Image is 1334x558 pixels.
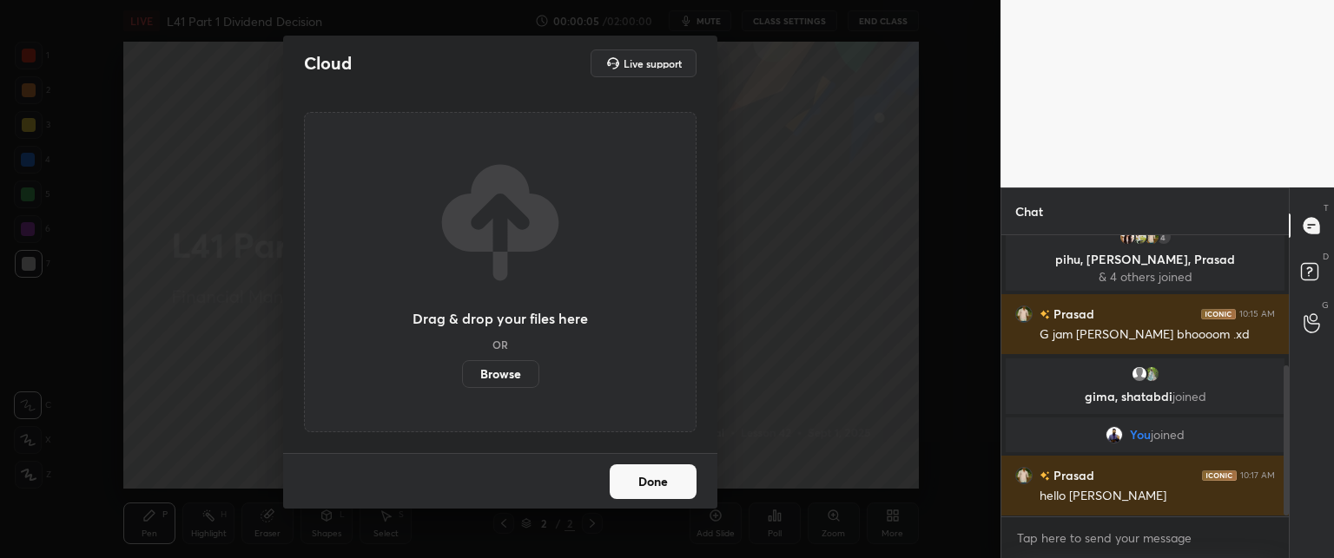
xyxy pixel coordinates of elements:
p: & 4 others joined [1016,270,1274,284]
p: Chat [1001,188,1057,234]
img: 169c77b010ca4b2cbc3f9a3b6691949e.jpg [1131,228,1148,246]
img: 057d39644fc24ec5a0e7dadb9b8cee73.None [1143,228,1160,246]
img: 057d39644fc24ec5a0e7dadb9b8cee73.None [1015,467,1033,484]
h5: Live support [624,58,682,69]
div: G jam [PERSON_NAME] bhoooom .xd [1040,326,1275,344]
span: joined [1151,428,1185,442]
img: e46e94f5da8d4cc897766d90ab81d02c.jpg [1143,365,1160,383]
img: no-rating-badge.077c3623.svg [1040,310,1050,319]
img: 78d879e9ade943c4a63fa74a256d960a.jpg [1106,426,1123,443]
img: 78575c553e2c4b6e96fdd83151ca11f6.jpg [1119,228,1136,246]
h6: Prasad [1050,466,1094,484]
div: 10:17 AM [1240,470,1275,481]
img: 057d39644fc24ec5a0e7dadb9b8cee73.None [1015,305,1033,323]
div: 10:15 AM [1239,309,1275,319]
div: grid [1001,235,1289,516]
button: Done [610,464,697,499]
img: no-rating-badge.077c3623.svg [1040,471,1050,481]
p: pihu, [PERSON_NAME], Prasad [1016,253,1274,266]
img: iconic-dark.1390631f.png [1202,470,1237,481]
h5: OR [492,339,508,350]
p: gima, shatabdi [1016,390,1274,404]
p: T [1324,201,1329,214]
span: You [1130,428,1151,442]
h6: Prasad [1050,305,1094,323]
p: D [1323,250,1329,263]
p: G [1322,299,1329,312]
span: joined [1172,388,1206,404]
h2: Cloud [304,52,352,75]
img: default.png [1131,365,1148,383]
h3: Drag & drop your files here [413,312,588,325]
div: 4 [1155,228,1172,246]
img: iconic-dark.1390631f.png [1201,309,1236,319]
div: hello [PERSON_NAME] [1040,488,1275,505]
